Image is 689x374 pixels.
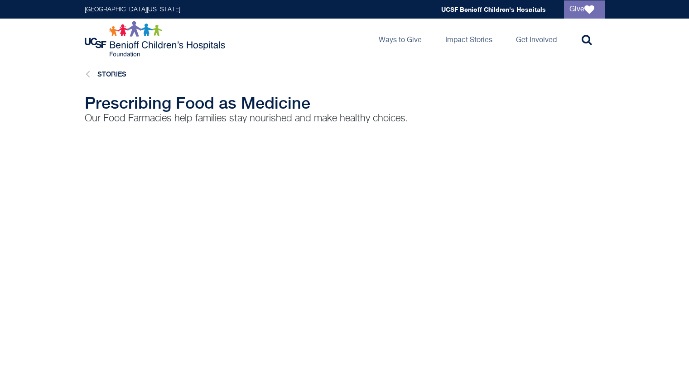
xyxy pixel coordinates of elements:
span: Prescribing Food as Medicine [85,93,310,112]
a: Ways to Give [371,19,429,59]
a: Impact Stories [438,19,500,59]
a: Stories [97,70,126,78]
img: Logo for UCSF Benioff Children's Hospitals Foundation [85,21,227,57]
a: Give [564,0,605,19]
p: Our Food Farmacies help families stay nourished and make healthy choices. [85,112,434,125]
a: UCSF Benioff Children's Hospitals [441,5,546,13]
a: [GEOGRAPHIC_DATA][US_STATE] [85,6,180,13]
a: Get Involved [509,19,564,59]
